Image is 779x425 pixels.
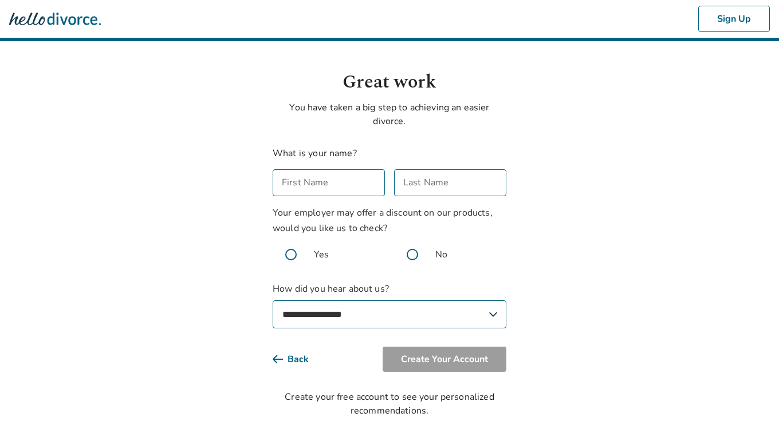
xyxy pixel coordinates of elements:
[9,7,101,30] img: Hello Divorce Logo
[722,370,779,425] iframe: Chat Widget
[273,69,506,96] h1: Great work
[273,347,327,372] button: Back
[273,300,506,328] select: How did you hear about us?
[435,248,447,261] span: No
[273,282,506,328] label: How did you hear about us?
[273,101,506,128] p: You have taken a big step to achieving an easier divorce.
[273,147,357,160] label: What is your name?
[314,248,329,261] span: Yes
[698,6,770,32] button: Sign Up
[273,390,506,418] div: Create your free account to see your personalized recommendations.
[273,206,493,235] span: Your employer may offer a discount on our products, would you like us to check?
[383,347,506,372] button: Create Your Account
